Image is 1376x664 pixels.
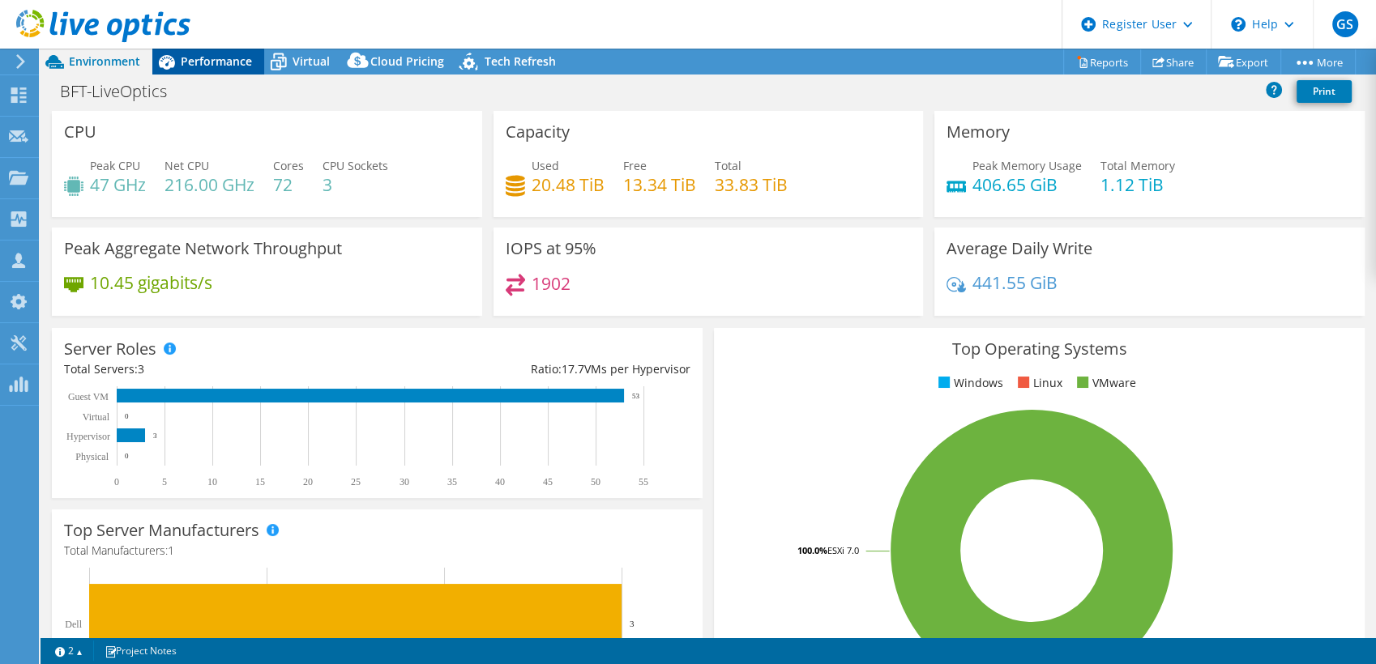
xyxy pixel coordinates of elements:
[153,432,157,440] text: 3
[65,619,82,630] text: Dell
[162,476,167,487] text: 5
[273,176,304,194] h4: 72
[90,176,146,194] h4: 47 GHz
[125,452,129,460] text: 0
[495,476,505,487] text: 40
[64,240,342,258] h3: Peak Aggregate Network Throughput
[934,374,1003,392] li: Windows
[972,274,1058,292] h4: 441.55 GiB
[632,392,640,400] text: 53
[623,176,696,194] h4: 13.34 TiB
[1231,17,1246,32] svg: \n
[639,476,648,487] text: 55
[947,123,1010,141] h3: Memory
[1140,49,1207,74] a: Share
[972,158,1082,173] span: Peak Memory Usage
[1297,80,1352,103] a: Print
[68,391,109,402] text: Guest VM
[64,360,377,378] div: Total Servers:
[90,158,140,173] span: Peak CPU
[255,476,265,487] text: 15
[827,544,859,556] tspan: ESXi 7.0
[323,158,388,173] span: CPU Sockets
[1206,49,1281,74] a: Export
[66,431,110,442] text: Hypervisor
[1100,176,1175,194] h4: 1.12 TiB
[90,274,212,292] h4: 10.45 gigabits/s
[947,240,1092,258] h3: Average Daily Write
[323,176,388,194] h4: 3
[293,53,330,69] span: Virtual
[630,619,635,628] text: 3
[273,158,304,173] span: Cores
[64,123,96,141] h3: CPU
[53,83,192,100] h1: BFT-LiveOptics
[75,451,109,462] text: Physical
[138,361,144,377] span: 3
[726,340,1352,358] h3: Top Operating Systems
[64,542,690,560] h4: Total Manufacturers:
[400,476,409,487] text: 30
[64,521,259,539] h3: Top Server Manufacturers
[506,240,596,258] h3: IOPS at 95%
[447,476,457,487] text: 35
[168,543,174,558] span: 1
[543,476,553,487] text: 45
[377,360,690,378] div: Ratio: VMs per Hypervisor
[165,158,209,173] span: Net CPU
[623,158,647,173] span: Free
[181,53,252,69] span: Performance
[69,53,140,69] span: Environment
[485,53,556,69] span: Tech Refresh
[83,411,110,423] text: Virtual
[532,275,570,292] h4: 1902
[797,544,827,556] tspan: 100.0%
[64,340,156,358] h3: Server Roles
[1063,49,1141,74] a: Reports
[1073,374,1136,392] li: VMware
[44,641,94,661] a: 2
[114,476,119,487] text: 0
[562,361,584,377] span: 17.7
[532,176,605,194] h4: 20.48 TiB
[165,176,254,194] h4: 216.00 GHz
[351,476,361,487] text: 25
[715,176,788,194] h4: 33.83 TiB
[303,476,313,487] text: 20
[715,158,741,173] span: Total
[591,476,600,487] text: 50
[506,123,570,141] h3: Capacity
[532,158,559,173] span: Used
[1280,49,1356,74] a: More
[370,53,444,69] span: Cloud Pricing
[972,176,1082,194] h4: 406.65 GiB
[93,641,188,661] a: Project Notes
[1014,374,1062,392] li: Linux
[125,412,129,420] text: 0
[207,476,217,487] text: 10
[1332,11,1358,37] span: GS
[1100,158,1175,173] span: Total Memory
